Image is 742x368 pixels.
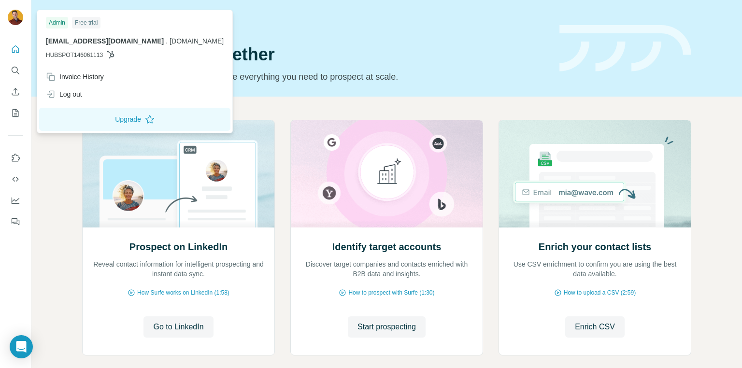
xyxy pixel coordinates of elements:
[8,83,23,100] button: Enrich CSV
[143,316,213,338] button: Go to LinkedIn
[559,25,691,72] img: banner
[8,10,23,25] img: Avatar
[348,316,426,338] button: Start prospecting
[348,288,434,297] span: How to prospect with Surfe (1:30)
[129,240,228,254] h2: Prospect on LinkedIn
[564,288,636,297] span: How to upload a CSV (2:59)
[8,62,23,79] button: Search
[46,72,104,82] div: Invoice History
[46,89,82,99] div: Log out
[92,259,265,279] p: Reveal contact information for intelligent prospecting and instant data sync.
[72,17,100,28] div: Free trial
[499,120,691,227] img: Enrich your contact lists
[8,104,23,122] button: My lists
[10,335,33,358] div: Open Intercom Messenger
[8,170,23,188] button: Use Surfe API
[290,120,483,227] img: Identify target accounts
[565,316,625,338] button: Enrich CSV
[153,321,203,333] span: Go to LinkedIn
[137,288,229,297] span: How Surfe works on LinkedIn (1:58)
[8,41,23,58] button: Quick start
[46,51,103,59] span: HUBSPOT146061113
[46,37,164,45] span: [EMAIL_ADDRESS][DOMAIN_NAME]
[82,45,548,64] h1: Let’s prospect together
[46,17,68,28] div: Admin
[332,240,442,254] h2: Identify target accounts
[357,321,416,333] span: Start prospecting
[8,192,23,209] button: Dashboard
[8,213,23,230] button: Feedback
[509,259,681,279] p: Use CSV enrichment to confirm you are using the best data available.
[170,37,224,45] span: [DOMAIN_NAME]
[539,240,651,254] h2: Enrich your contact lists
[82,120,275,227] img: Prospect on LinkedIn
[575,321,615,333] span: Enrich CSV
[300,259,473,279] p: Discover target companies and contacts enriched with B2B data and insights.
[82,70,548,84] p: Pick your starting point and we’ll provide everything you need to prospect at scale.
[39,108,230,131] button: Upgrade
[82,18,548,28] div: Quick start
[166,37,168,45] span: .
[8,149,23,167] button: Use Surfe on LinkedIn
